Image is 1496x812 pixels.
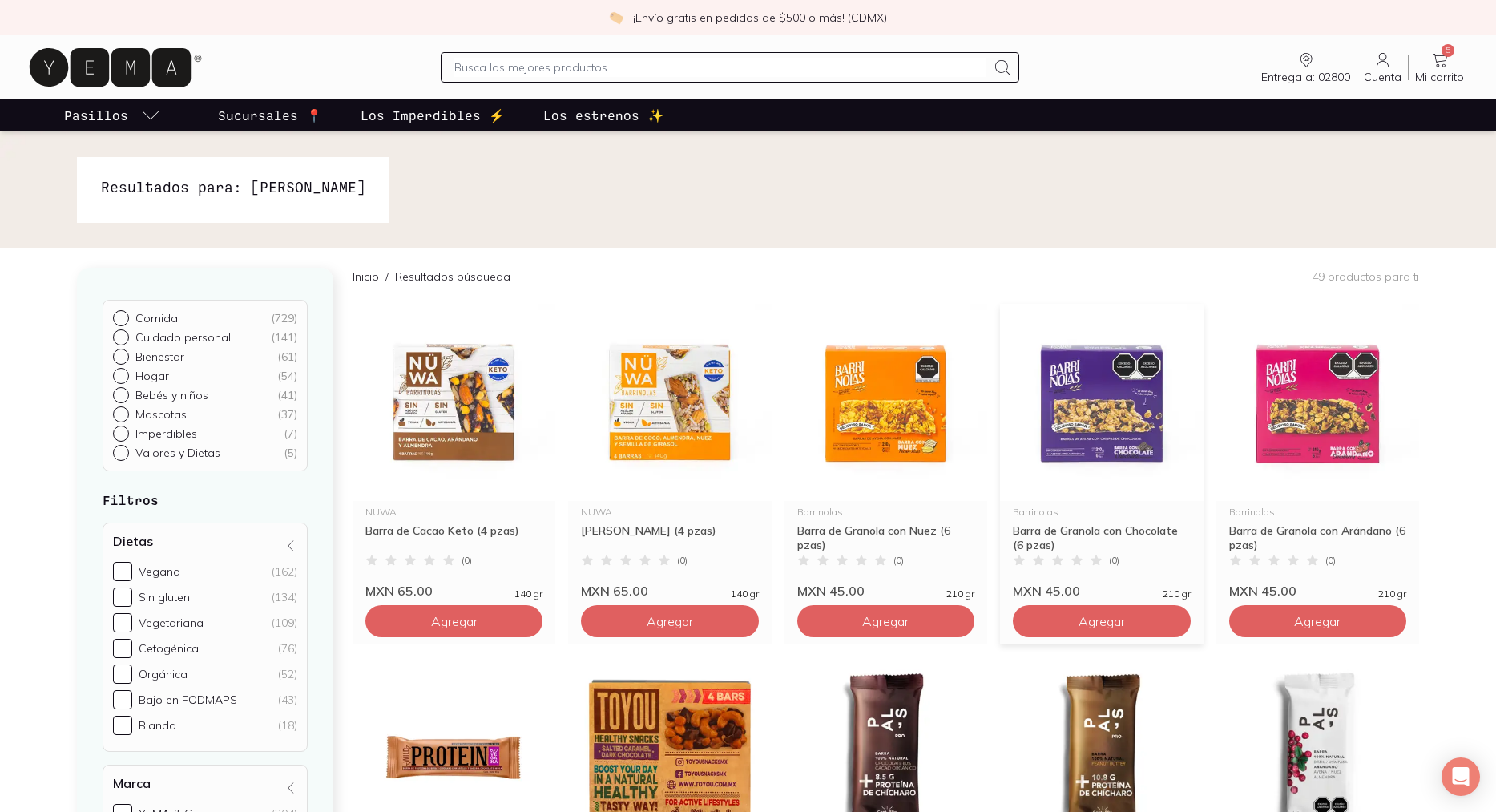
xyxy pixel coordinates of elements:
div: NUWA [581,507,758,517]
div: (18) [278,718,297,733]
p: Comida [135,311,178,325]
div: Cetogénica [139,641,199,656]
img: 34198 barra de granola con nuez barrinolas [784,304,987,501]
p: Los Imperdibles ⚡️ [361,106,505,125]
span: MXN 65.00 [581,583,648,599]
span: / [379,269,395,285]
a: pasillo-todos-link [61,99,163,131]
p: Imperdibles [135,426,197,441]
strong: Filtros [103,492,159,507]
p: Cuidado personal [135,330,231,345]
span: ( 0 ) [462,555,472,565]
div: Barrinolas [1229,507,1406,517]
img: 34201 barra de cacao keto nuwa [353,304,555,501]
input: Vegetariana(109) [113,613,132,632]
p: ¡Envío gratis en pedidos de $500 o más! (CDMX) [633,10,887,26]
p: Mascotas [135,407,187,422]
div: (134) [272,590,297,604]
p: Los estrenos ✨ [543,106,663,125]
p: Pasillos [64,106,128,125]
div: Barra de Granola con Chocolate (6 pzas) [1013,523,1190,552]
img: 34196 barra de granola con arandano barrinolas [1216,304,1419,501]
div: Orgánica [139,667,188,681]
input: Bajo en FODMAPS(43) [113,690,132,709]
a: 34196 barra de granola con arandano barrinolasBarrinolasBarra de Granola con Arándano (6 pzas)(0)... [1216,304,1419,599]
span: Agregar [1294,613,1341,629]
button: Agregar [797,605,974,637]
a: Cuenta [1357,50,1408,84]
a: Los Imperdibles ⚡️ [357,99,508,131]
div: [PERSON_NAME] (4 pzas) [581,523,758,552]
a: 34200 barra de coco keto nuwaNUWA[PERSON_NAME] (4 pzas)(0)MXN 65.00140 gr [568,304,771,599]
button: Agregar [365,605,542,637]
p: Hogar [135,369,169,383]
button: Agregar [1229,605,1406,637]
div: ( 41 ) [277,388,297,402]
p: Bienestar [135,349,184,364]
input: Cetogénica(76) [113,639,132,658]
p: 49 productos para ti [1312,269,1419,284]
div: ( 54 ) [277,369,297,383]
a: Entrega a: 02800 [1255,50,1357,84]
div: NUWA [365,507,542,517]
div: Barra de Granola con Nuez (6 pzas) [797,523,974,552]
p: Bebés y niños [135,388,208,402]
a: 34198 barra de granola con nuez barrinolasBarrinolasBarra de Granola con Nuez (6 pzas)(0)MXN 45.0... [784,304,987,599]
div: ( 5 ) [284,446,297,460]
span: MXN 65.00 [365,583,433,599]
span: 210 gr [1163,589,1191,599]
span: Agregar [862,613,909,629]
div: (109) [272,616,297,630]
p: Sucursales 📍 [218,106,322,125]
p: Valores y Dietas [135,446,220,460]
span: ( 0 ) [893,555,904,565]
div: Barrinolas [797,507,974,517]
div: Blanda [139,718,176,733]
a: Sucursales 📍 [215,99,325,131]
span: 210 gr [946,589,974,599]
input: Vegana(162) [113,562,132,581]
div: ( 729 ) [271,311,297,325]
span: Agregar [1079,613,1125,629]
span: ( 0 ) [677,555,688,565]
div: Barra de Cacao Keto (4 pzas) [365,523,542,552]
input: Busca los mejores productos [454,58,986,77]
span: 210 gr [1378,589,1406,599]
img: 34197 barra de granola con chocolate barrinolas [1000,304,1203,501]
input: Orgánica(52) [113,665,132,684]
span: ( 0 ) [1109,555,1119,565]
span: MXN 45.00 [797,583,865,599]
button: Agregar [581,605,758,637]
span: Entrega a: 02800 [1261,70,1350,84]
div: Vegetariana [139,616,204,630]
div: Vegana [139,564,180,579]
span: Agregar [647,613,693,629]
div: Dietas [103,523,308,752]
span: 140 gr [731,589,759,599]
button: Agregar [1013,605,1190,637]
div: (76) [278,641,297,656]
div: ( 61 ) [277,349,297,364]
div: ( 37 ) [277,407,297,422]
a: Los estrenos ✨ [540,99,667,131]
img: check [609,10,623,25]
span: MXN 45.00 [1229,583,1296,599]
span: ( 0 ) [1325,555,1336,565]
span: MXN 45.00 [1013,583,1080,599]
div: (52) [278,667,297,681]
span: Cuenta [1364,70,1401,84]
a: 34201 barra de cacao keto nuwaNUWABarra de Cacao Keto (4 pzas)(0)MXN 65.00140 gr [353,304,555,599]
span: Mi carrito [1415,70,1464,84]
span: 140 gr [514,589,542,599]
h4: Marca [113,775,151,791]
div: ( 141 ) [271,330,297,345]
div: Open Intercom Messenger [1442,757,1480,796]
h1: Resultados para: [PERSON_NAME] [101,176,365,197]
span: 5 [1442,44,1454,57]
a: 5Mi carrito [1409,50,1470,84]
img: 34200 barra de coco keto nuwa [568,304,771,501]
input: Blanda(18) [113,716,132,735]
span: Agregar [431,613,478,629]
div: Bajo en FODMAPS [139,693,237,707]
p: Resultados búsqueda [395,269,510,285]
